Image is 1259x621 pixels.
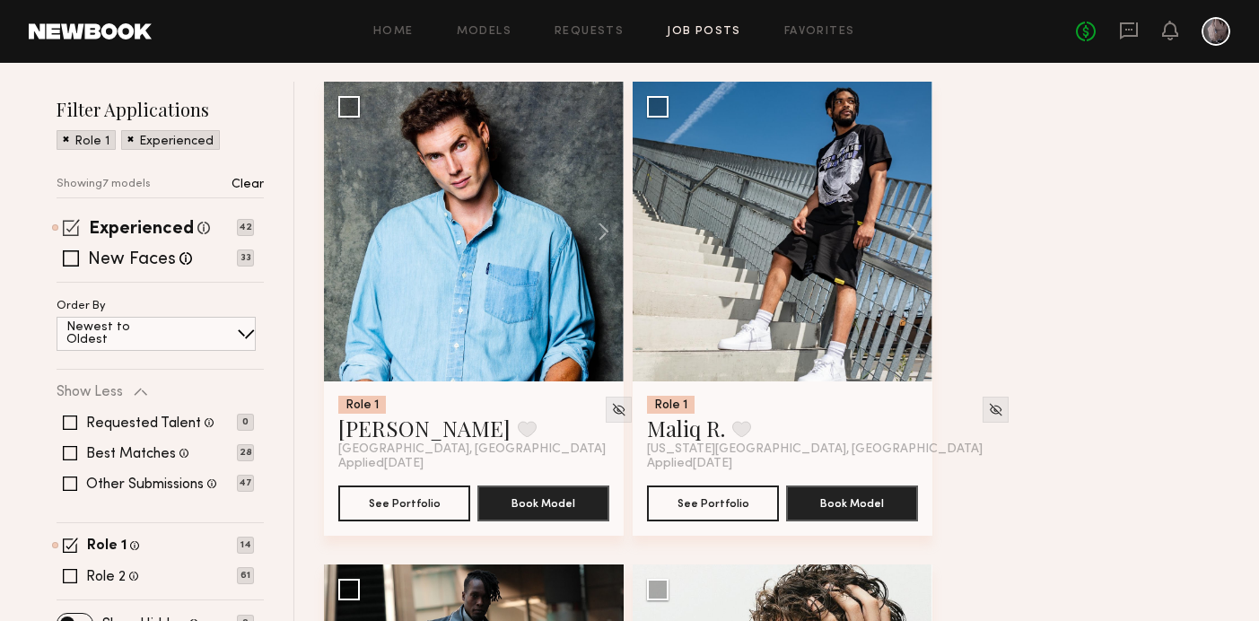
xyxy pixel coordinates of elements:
[237,414,254,431] p: 0
[86,570,126,584] label: Role 2
[89,221,194,239] label: Experienced
[57,179,151,190] p: Showing 7 models
[86,447,176,461] label: Best Matches
[86,477,204,492] label: Other Submissions
[57,97,264,121] h2: Filter Applications
[338,485,470,521] button: See Portfolio
[88,251,176,269] label: New Faces
[647,457,918,471] div: Applied [DATE]
[237,475,254,492] p: 47
[786,494,918,510] a: Book Model
[555,26,624,38] a: Requests
[57,385,123,399] p: Show Less
[611,402,626,417] img: Unhide Model
[477,494,609,510] a: Book Model
[86,416,201,431] label: Requested Talent
[237,567,254,584] p: 61
[988,402,1003,417] img: Unhide Model
[338,457,609,471] div: Applied [DATE]
[647,414,725,442] a: Maliq R.
[237,249,254,267] p: 33
[373,26,414,38] a: Home
[57,301,106,312] p: Order By
[338,396,386,414] div: Role 1
[647,442,983,457] span: [US_STATE][GEOGRAPHIC_DATA], [GEOGRAPHIC_DATA]
[647,396,695,414] div: Role 1
[139,136,214,148] p: Experienced
[232,179,264,191] p: Clear
[237,537,254,554] p: 14
[66,321,173,346] p: Newest to Oldest
[477,485,609,521] button: Book Model
[784,26,855,38] a: Favorites
[647,485,779,521] button: See Portfolio
[237,444,254,461] p: 28
[667,26,741,38] a: Job Posts
[74,136,109,148] p: Role 1
[786,485,918,521] button: Book Model
[338,414,511,442] a: [PERSON_NAME]
[237,219,254,236] p: 42
[457,26,511,38] a: Models
[338,442,606,457] span: [GEOGRAPHIC_DATA], [GEOGRAPHIC_DATA]
[87,539,127,554] label: Role 1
